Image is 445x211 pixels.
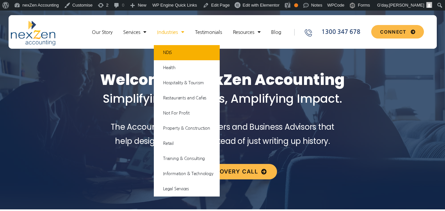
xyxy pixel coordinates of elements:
a: Book a discovery call [170,164,277,179]
a: Services [120,29,150,36]
span: The Accountants, Bookkeepers and Business Advisors that help design your future instead of just w... [111,121,334,146]
a: Retail [154,136,220,151]
a: Property & Construction [154,121,220,136]
span: 1300 347 678 [320,28,360,37]
a: Not For Profit [154,106,220,121]
a: Testimonials [192,29,225,36]
a: Blog [268,29,284,36]
a: Restaurants and Cafes [154,91,220,106]
span: CONNECT [380,30,406,34]
a: Our Story [89,29,116,36]
a: NDIS [154,45,220,60]
a: Hospitality & Tourism [154,75,220,91]
span: Edit with Elementor [242,3,279,8]
a: 1300 347 678 [304,28,369,37]
a: Legal Services [154,181,220,197]
a: Training & Consulting [154,151,220,166]
a: Industries [154,29,187,36]
span: Simplifying Numbers, Amplifying Impact. [103,91,342,107]
a: CONNECT [371,25,424,39]
span: [PERSON_NAME] [389,3,424,8]
div: OK [294,3,298,7]
nav: Menu [82,29,291,36]
ul: Industries [154,45,220,197]
a: Resources [230,29,264,36]
a: Health [154,60,220,75]
a: Information & Technology [154,166,220,181]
